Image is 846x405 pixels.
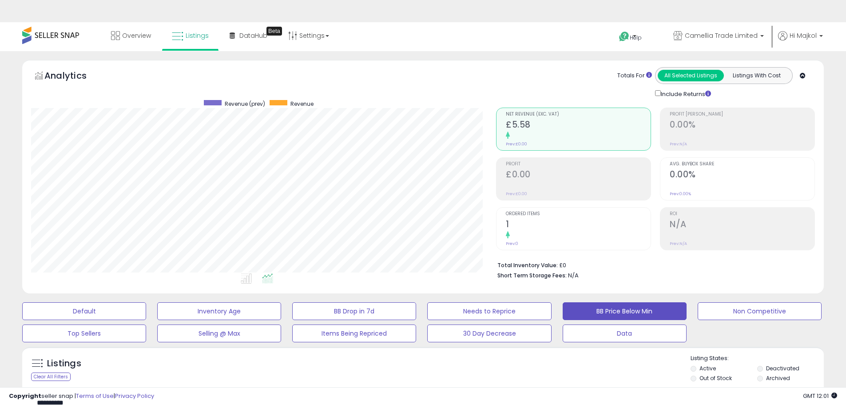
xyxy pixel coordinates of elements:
[497,261,558,269] b: Total Inventory Value:
[670,241,687,246] small: Prev: N/A
[619,31,630,42] i: Get Help
[76,392,114,400] a: Terms of Use
[766,374,790,382] label: Archived
[766,365,799,372] label: Deactivated
[239,31,267,40] span: DataHub
[290,100,314,108] span: Revenue
[667,22,771,51] a: Camellia Trade Limited
[563,325,687,342] button: Data
[670,219,814,231] h2: N/A
[497,272,567,279] b: Short Term Storage Fees:
[630,34,642,41] span: Help
[778,31,823,51] a: Hi Majkol
[506,120,651,132] h2: £5.58
[612,24,659,51] a: Help
[670,212,814,217] span: ROI
[506,112,651,117] span: Net Revenue (Exc. VAT)
[157,325,281,342] button: Selling @ Max
[723,70,790,81] button: Listings With Cost
[506,241,518,246] small: Prev: 0
[44,69,104,84] h5: Analytics
[790,31,817,40] span: Hi Majkol
[47,357,81,370] h5: Listings
[9,392,154,401] div: seller snap | |
[506,141,527,147] small: Prev: £0.00
[658,70,724,81] button: All Selected Listings
[31,373,71,381] div: Clear All Filters
[225,100,265,108] span: Revenue (prev)
[699,374,732,382] label: Out of Stock
[670,120,814,132] h2: 0.00%
[568,271,579,280] span: N/A
[563,302,687,320] button: BB Price Below Min
[670,112,814,117] span: Profit [PERSON_NAME]
[670,191,691,196] small: Prev: 0.00%
[670,141,687,147] small: Prev: N/A
[617,72,652,80] div: Totals For
[186,31,209,40] span: Listings
[648,88,722,99] div: Include Returns
[22,302,146,320] button: Default
[506,212,651,217] span: Ordered Items
[497,259,808,270] li: £0
[223,22,274,49] a: DataHub
[699,365,716,372] label: Active
[670,162,814,167] span: Avg. Buybox Share
[698,302,822,320] button: Non Competitive
[165,22,215,49] a: Listings
[115,392,154,400] a: Privacy Policy
[157,302,281,320] button: Inventory Age
[427,325,551,342] button: 30 Day Decrease
[292,325,416,342] button: Items Being Repriced
[691,354,824,363] p: Listing States:
[282,22,336,49] a: Settings
[292,302,416,320] button: BB Drop in 7d
[104,22,158,49] a: Overview
[506,191,527,196] small: Prev: £0.00
[506,169,651,181] h2: £0.00
[670,169,814,181] h2: 0.00%
[9,392,41,400] strong: Copyright
[803,392,837,400] span: 2025-10-10 12:01 GMT
[266,27,282,36] div: Tooltip anchor
[22,325,146,342] button: Top Sellers
[427,302,551,320] button: Needs to Reprice
[685,31,758,40] span: Camellia Trade Limited
[506,162,651,167] span: Profit
[122,31,151,40] span: Overview
[506,219,651,231] h2: 1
